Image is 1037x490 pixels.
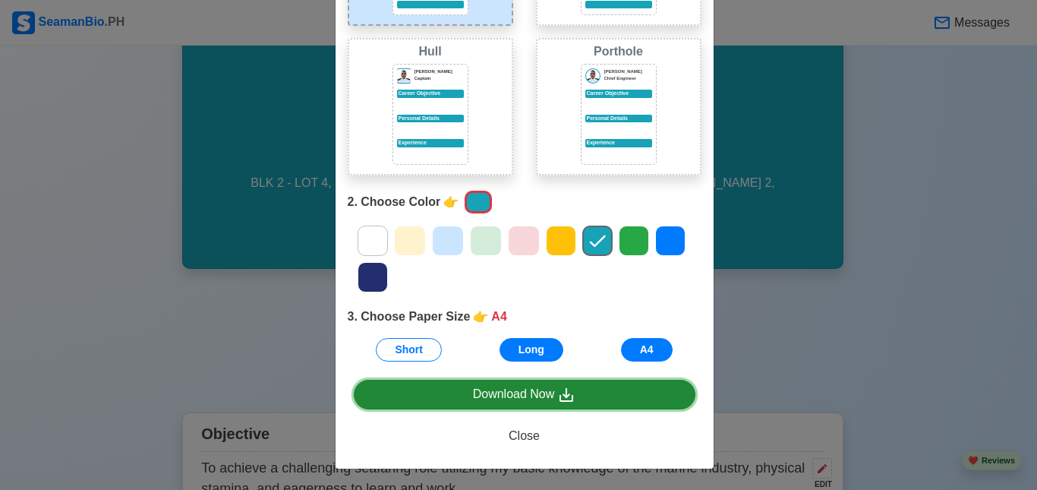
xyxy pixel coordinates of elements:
[585,139,652,147] div: Experience
[621,338,673,362] button: A4
[414,75,464,82] p: Captain
[604,68,652,75] p: [PERSON_NAME]
[397,139,464,147] p: Experience
[473,385,576,404] div: Download Now
[376,338,442,362] button: Short
[443,193,459,211] span: point
[541,43,697,61] div: Porthole
[509,429,540,442] span: Close
[585,90,652,98] div: Career Objective
[585,115,652,123] div: Personal Details
[348,308,701,326] div: 3. Choose Paper Size
[354,422,695,450] button: Close
[397,115,464,123] p: Personal Details
[604,75,652,82] p: Chief Engineer
[348,188,701,217] div: 2. Choose Color
[491,308,506,326] span: A4
[352,43,509,61] div: Hull
[500,338,563,362] button: Long
[414,68,464,75] p: [PERSON_NAME]
[473,308,488,326] span: point
[354,380,695,409] a: Download Now
[397,90,464,98] p: Career Objective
